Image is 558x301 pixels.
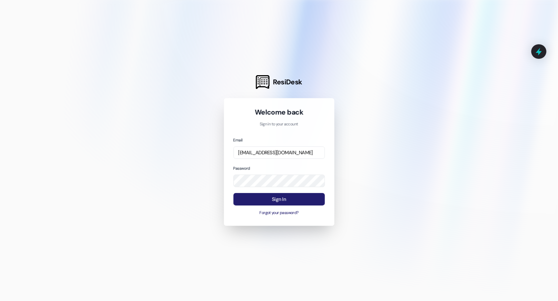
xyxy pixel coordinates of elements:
[233,193,325,206] button: Sign In
[256,75,270,89] img: ResiDesk Logo
[233,138,243,143] label: Email
[233,108,325,117] h1: Welcome back
[233,146,325,159] input: name@example.com
[233,210,325,216] button: Forgot your password?
[233,121,325,127] p: Sign in to your account
[233,166,250,171] label: Password
[273,77,302,87] span: ResiDesk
